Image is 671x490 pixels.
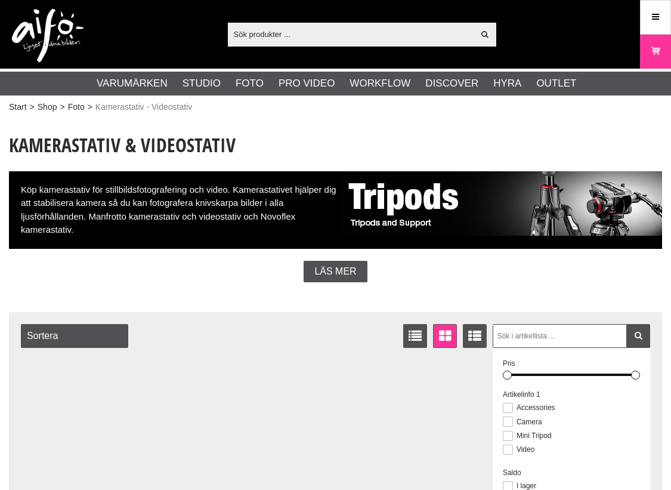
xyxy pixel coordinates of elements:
[12,9,84,63] img: logo.png
[536,76,576,91] a: Outlet
[9,171,662,249] div: Köp kamerastativ för stillbildsfotografering och video. Kamerastativet hjälper dig att stabiliser...
[38,101,57,113] a: Shop
[88,101,92,113] span: >
[314,266,356,277] span: Läs mer
[350,76,410,91] a: Workflow
[183,76,221,91] a: Studio
[9,101,27,113] a: Start
[279,76,335,91] a: Pro Video
[97,76,168,91] a: Varumärken
[9,132,662,158] h1: Kamerastativ & Videostativ
[340,171,662,236] img: Kamerastativ Tripods
[236,76,264,91] a: Foto
[228,25,474,43] input: Sök produkter ...
[95,101,192,113] span: Kamerastativ - Videostativ
[68,101,85,113] a: Foto
[60,101,64,113] span: >
[30,101,35,113] span: >
[425,76,478,91] a: Discover
[493,76,521,91] a: Hyra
